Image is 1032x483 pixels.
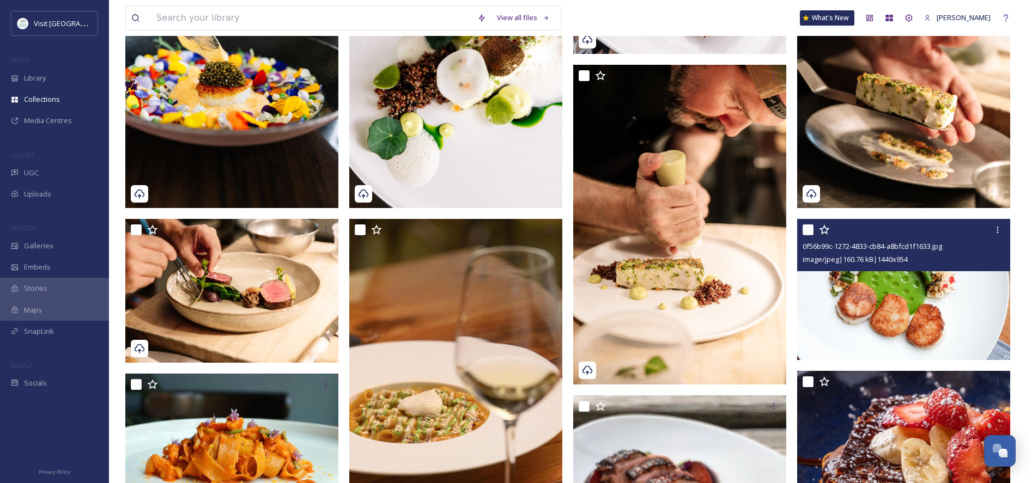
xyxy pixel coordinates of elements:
[34,18,118,28] span: Visit [GEOGRAPHIC_DATA]
[24,305,42,315] span: Maps
[11,56,30,64] span: MEDIA
[491,7,555,28] a: View all files
[919,7,996,28] a: [PERSON_NAME]
[24,378,47,388] span: Socials
[39,464,70,478] a: Privacy Policy
[11,151,34,159] span: COLLECT
[24,168,39,178] span: UGC
[984,435,1016,467] button: Open Chat
[24,326,54,337] span: SnapLink
[151,6,472,30] input: Search your library
[24,189,51,199] span: Uploads
[24,73,46,83] span: Library
[39,468,70,475] span: Privacy Policy
[24,241,53,251] span: Galleries
[24,115,72,126] span: Media Centres
[800,10,854,26] a: What's New
[11,224,36,232] span: WIDGETS
[797,219,1010,360] img: 0f56b99c-1272-4833-cb84-a8bfcd1f1633.jpg
[11,361,33,369] span: SOCIALS
[24,283,47,294] span: Stories
[573,65,786,384] img: HouseOfWilliamAndMerry-7182-Becca%20Mathias.jpg
[803,241,942,251] span: 0f56b99c-1272-4833-cb84-a8bfcd1f1633.jpg
[24,94,60,105] span: Collections
[125,219,341,363] img: HouseOfWilliamAndMerry-7252-Becca%20Mathias.jpg
[803,254,908,264] span: image/jpeg | 160.76 kB | 1440 x 954
[17,18,28,29] img: download%20%281%29.jpeg
[24,262,51,272] span: Embeds
[937,13,991,22] span: [PERSON_NAME]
